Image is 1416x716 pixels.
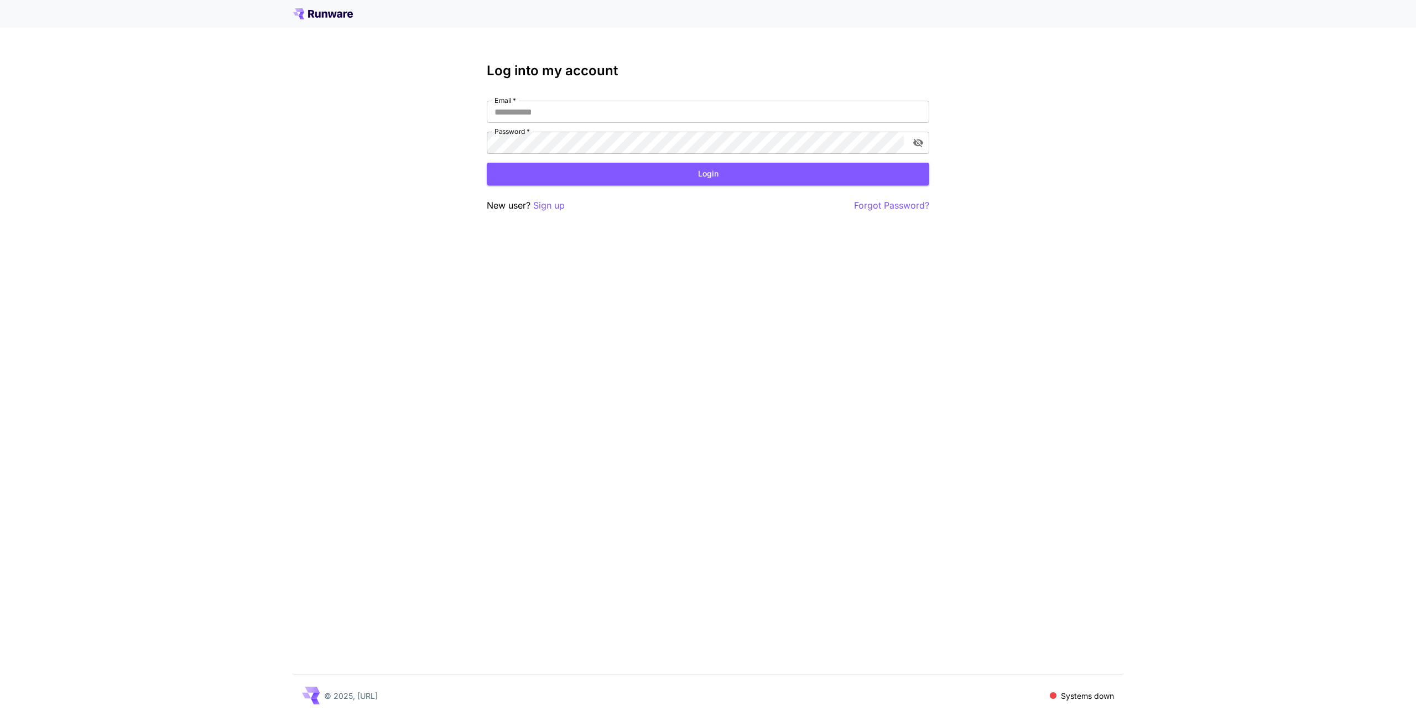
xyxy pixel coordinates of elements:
h3: Log into my account [487,63,929,79]
p: Systems down [1061,690,1114,702]
button: Forgot Password? [854,199,929,212]
label: Password [494,127,530,136]
p: New user? [487,199,565,212]
p: © 2025, [URL] [324,690,378,702]
button: Sign up [533,199,565,212]
label: Email [494,96,516,105]
button: Login [487,163,929,185]
button: toggle password visibility [908,133,928,153]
